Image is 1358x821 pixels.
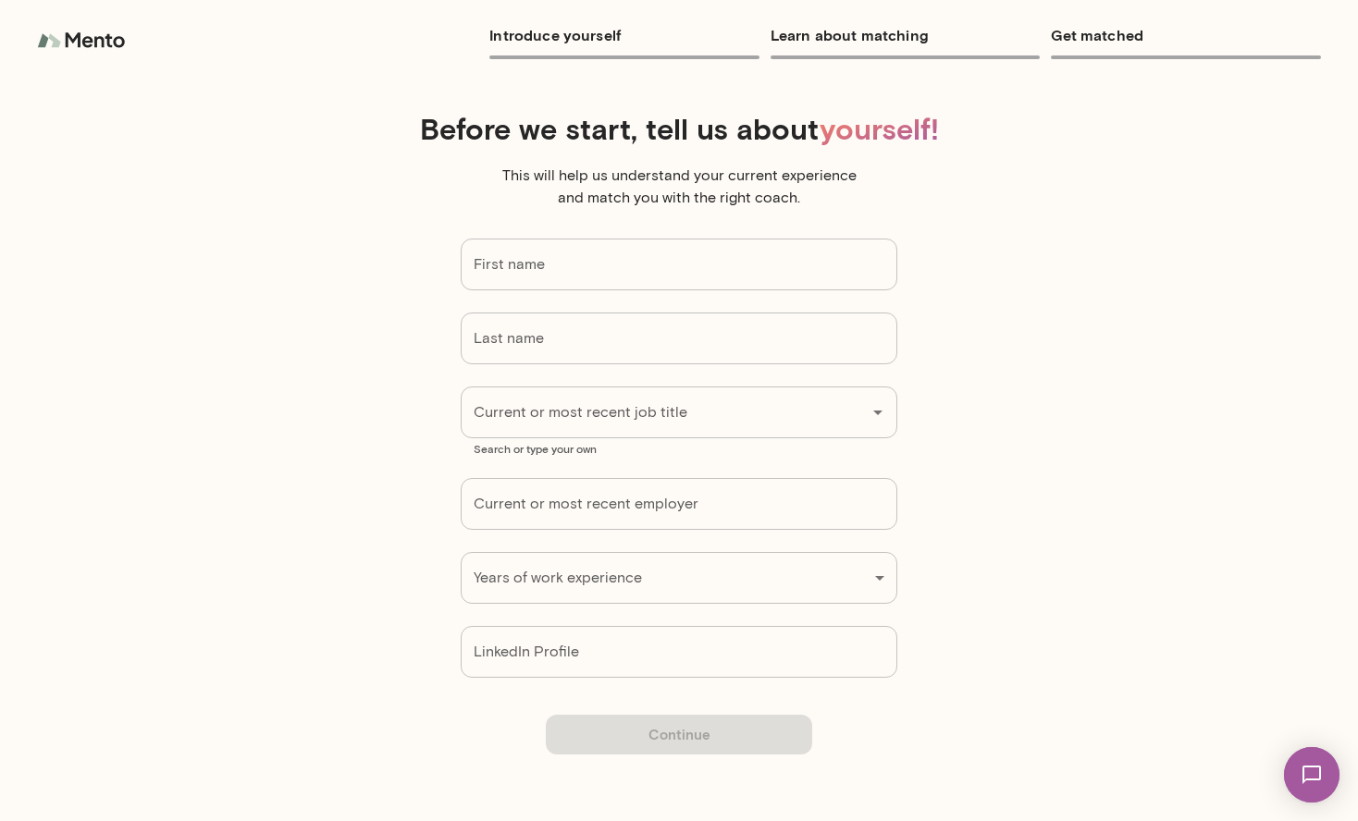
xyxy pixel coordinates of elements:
[37,22,130,59] img: logo
[489,22,759,48] h6: Introduce yourself
[494,165,864,209] p: This will help us understand your current experience and match you with the right coach.
[771,22,1041,48] h6: Learn about matching
[820,110,939,146] span: yourself!
[139,111,1219,146] h4: Before we start, tell us about
[865,399,891,425] button: Open
[474,441,884,456] p: Search or type your own
[1051,22,1321,48] h6: Get matched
